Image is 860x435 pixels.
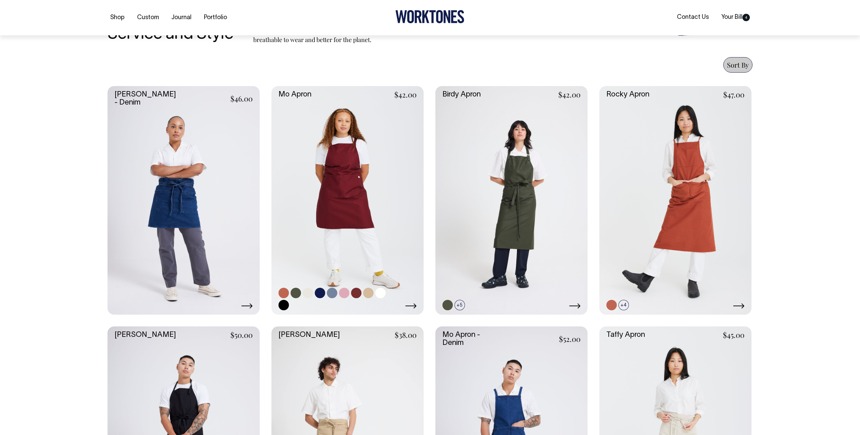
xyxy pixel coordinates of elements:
span: +5 [455,300,465,310]
a: Portfolio [201,12,230,23]
a: Custom [134,12,162,23]
span: +4 [618,300,629,310]
a: Contact Us [674,12,712,23]
a: Journal [169,12,194,23]
a: Your Bill4 [719,12,752,23]
span: 4 [742,14,750,21]
a: Shop [107,12,127,23]
span: Sort By [727,60,749,69]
